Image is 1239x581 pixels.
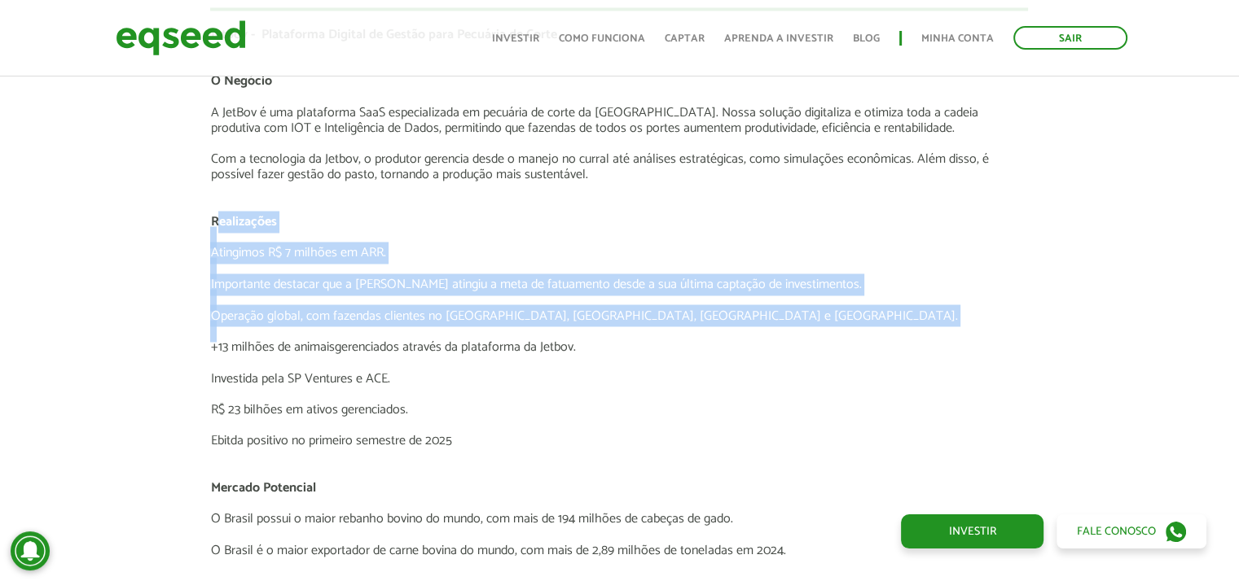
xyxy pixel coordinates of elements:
p: Ebitda positivo no primeiro semestre de 2025 [210,432,1028,448]
a: Como funciona [559,33,645,44]
a: Aprenda a investir [724,33,833,44]
p: +13 milhões de animaisgerenciados através da plataforma da Jetbov. [210,339,1028,354]
a: Investir [901,514,1043,548]
p: Operação global, com fazendas clientes no [GEOGRAPHIC_DATA], [GEOGRAPHIC_DATA], [GEOGRAPHIC_DATA]... [210,308,1028,323]
a: Captar [665,33,705,44]
p: Investida pela SP Ventures e ACE. [210,370,1028,386]
p: Atingimos R$ 7 milhões em ARR. [210,245,1028,260]
p: A JetBov é uma plataforma SaaS especializada em pecuária de corte da [GEOGRAPHIC_DATA]. Nossa sol... [210,105,1028,136]
a: Fale conosco [1057,514,1206,548]
a: Blog [853,33,880,44]
img: EqSeed [116,16,246,59]
span: O Negócio [210,70,271,92]
p: R$ 23 bilhões em ativos gerenciados. [210,401,1028,417]
a: Minha conta [921,33,994,44]
p: Importante destacar que a [PERSON_NAME] atingiu a meta de fatuamento desde a sua última captação ... [210,277,1028,292]
a: Investir [492,33,539,44]
p: O Brasil é o maior exportador de carne bovina do mundo, com mais de 2,89 milhões de toneladas em ... [210,542,1028,557]
p: O Brasil possui o maior rebanho bovino do mundo, com mais de 194 milhões de cabeças de gado. [210,510,1028,526]
p: Com a tecnologia da Jetbov, o produtor gerencia desde o manejo no curral até análises estratégica... [210,151,1028,182]
a: Sair [1013,26,1127,50]
span: Realizações [210,211,276,233]
span: Mercado Potencial [210,476,315,498]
